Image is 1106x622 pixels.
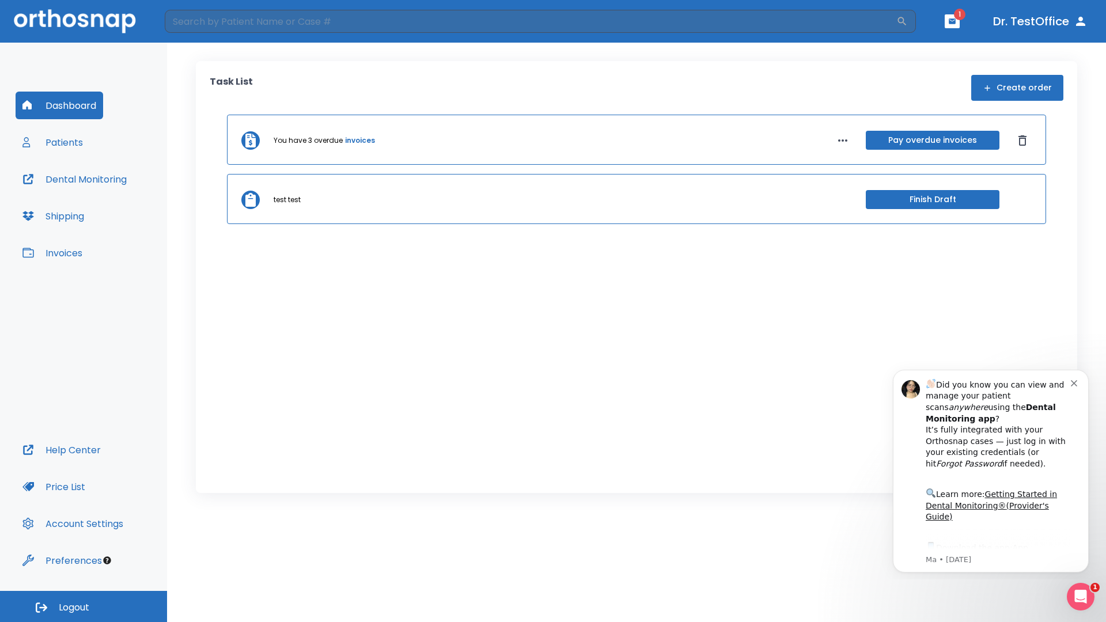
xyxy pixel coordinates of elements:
[16,473,92,500] button: Price List
[16,92,103,119] button: Dashboard
[59,601,89,614] span: Logout
[954,9,965,20] span: 1
[16,165,134,193] button: Dental Monitoring
[165,10,896,33] input: Search by Patient Name or Case #
[50,184,153,204] a: App Store
[274,195,301,205] p: test test
[876,359,1106,579] iframe: Intercom notifications message
[16,510,130,537] button: Account Settings
[210,75,253,101] p: Task List
[345,135,375,146] a: invoices
[1067,583,1094,610] iframe: Intercom live chat
[16,239,89,267] button: Invoices
[971,75,1063,101] button: Create order
[16,202,91,230] button: Shipping
[14,9,136,33] img: Orthosnap
[16,547,109,574] button: Preferences
[866,190,999,209] button: Finish Draft
[50,195,195,206] p: Message from Ma, sent 7w ago
[50,181,195,240] div: Download the app: | ​ Let us know if you need help getting started!
[866,131,999,150] button: Pay overdue invoices
[1090,583,1100,592] span: 1
[274,135,343,146] p: You have 3 overdue
[1013,131,1032,150] button: Dismiss
[16,436,108,464] button: Help Center
[988,11,1092,32] button: Dr. TestOffice
[195,18,204,27] button: Dismiss notification
[102,555,112,566] div: Tooltip anchor
[16,128,90,156] button: Patients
